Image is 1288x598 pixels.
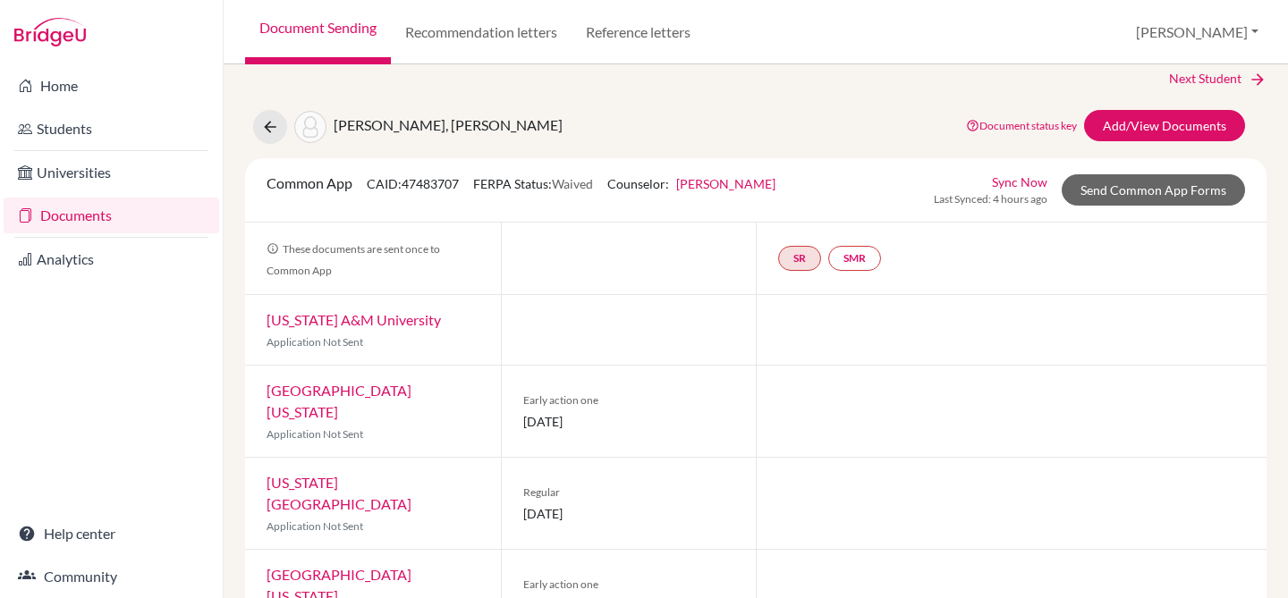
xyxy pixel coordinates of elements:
a: Sync Now [992,173,1047,191]
a: Next Student [1169,69,1267,88]
span: FERPA Status: [473,176,593,191]
span: Regular [523,484,735,501]
span: [PERSON_NAME], [PERSON_NAME] [334,116,563,133]
img: Bridge-U [14,18,86,46]
span: Counselor: [607,176,775,191]
a: Help center [4,516,219,552]
span: Waived [552,176,593,191]
a: Universities [4,155,219,190]
a: SMR [828,246,881,271]
button: [PERSON_NAME] [1128,15,1267,49]
span: Common App [267,174,352,191]
a: Document status key [966,119,1077,132]
span: [DATE] [523,504,735,523]
a: Analytics [4,241,219,277]
a: [US_STATE][GEOGRAPHIC_DATA] [267,474,411,512]
span: Application Not Sent [267,427,363,441]
span: [DATE] [523,412,735,431]
span: Early action one [523,577,735,593]
a: Send Common App Forms [1062,174,1245,206]
a: Home [4,68,219,104]
a: Documents [4,198,219,233]
span: Application Not Sent [267,519,363,533]
a: Community [4,559,219,594]
a: [US_STATE] A&M University [267,311,441,328]
span: Last Synced: 4 hours ago [934,191,1047,207]
a: Add/View Documents [1084,110,1245,141]
a: [GEOGRAPHIC_DATA][US_STATE] [267,382,411,420]
span: Early action one [523,392,735,408]
span: These documents are sent once to Common App [267,242,440,277]
a: [PERSON_NAME] [676,176,775,191]
a: Students [4,111,219,147]
span: Application Not Sent [267,335,363,349]
span: CAID: 47483707 [367,176,459,191]
a: SR [778,246,821,271]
